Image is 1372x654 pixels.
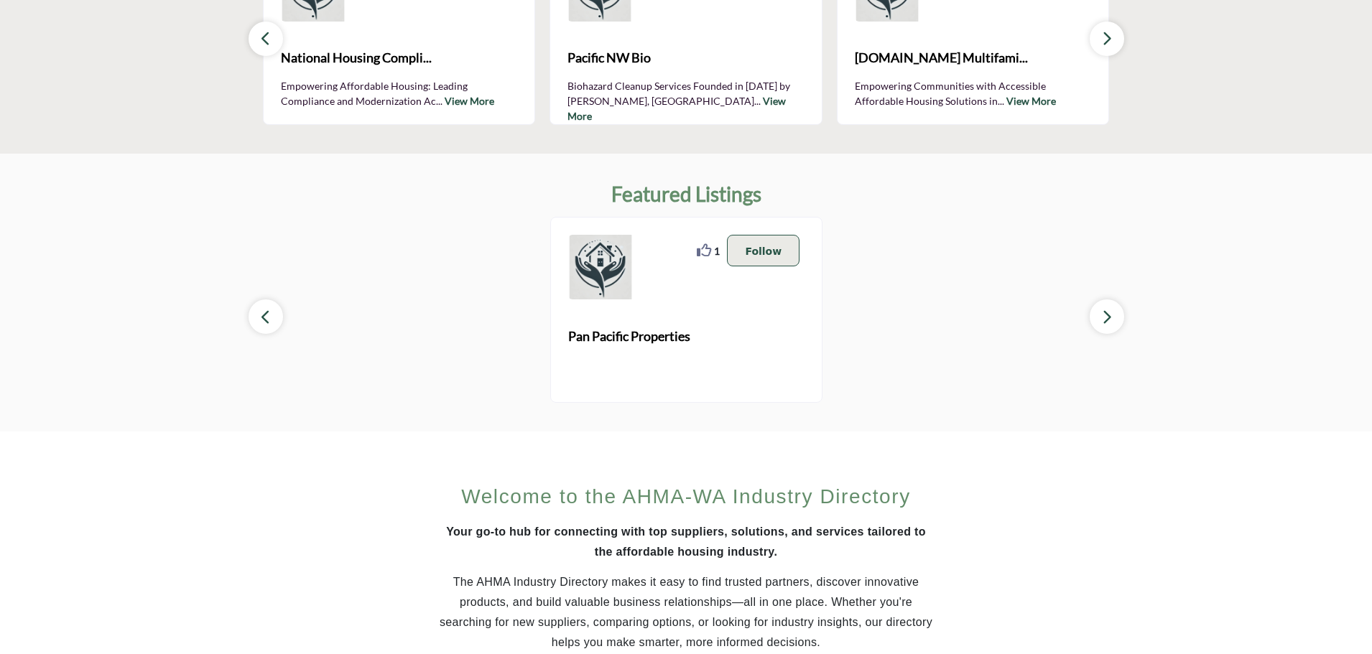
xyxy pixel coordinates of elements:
span: National Housing Compli... [281,48,518,67]
strong: Your go-to hub for connecting with top suppliers, solutions, and services tailored to the afforda... [446,525,926,558]
span: Pacific NW Bio [567,48,805,67]
a: Pacific NW Bio [567,39,805,78]
p: Biohazard Cleanup Services Founded in [DATE] by [PERSON_NAME], [GEOGRAPHIC_DATA] [567,78,805,107]
b: Aptfinder.org Multifamily Affordable Properties [855,39,1092,78]
p: Follow [745,243,782,258]
p: Empowering Communities with Accessible Affordable Housing Solutions in [855,78,1092,107]
a: View More [445,95,494,107]
img: Pan Pacific Properties [568,235,633,299]
a: [DOMAIN_NAME] Multifami... [855,39,1092,78]
b: National Housing Compliance [281,39,518,78]
span: ... [998,95,1004,107]
span: ... [436,95,442,107]
span: 1 [714,243,720,258]
span: [DOMAIN_NAME] Multifami... [855,48,1092,67]
a: View More [1006,95,1056,107]
h2: Welcome to the AHMA-WA Industry Directory [439,482,934,512]
button: Follow [727,235,799,266]
a: Pan Pacific Properties [568,317,805,355]
p: The AHMA Industry Directory makes it easy to find trusted partners, discover innovative products,... [439,572,934,653]
h2: Featured Listings [611,182,761,207]
span: ... [754,95,761,107]
a: National Housing Compli... [281,39,518,78]
p: Empowering Affordable Housing: Leading Compliance and Modernization Ac [281,78,518,107]
span: Pan Pacific Properties [568,327,805,346]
